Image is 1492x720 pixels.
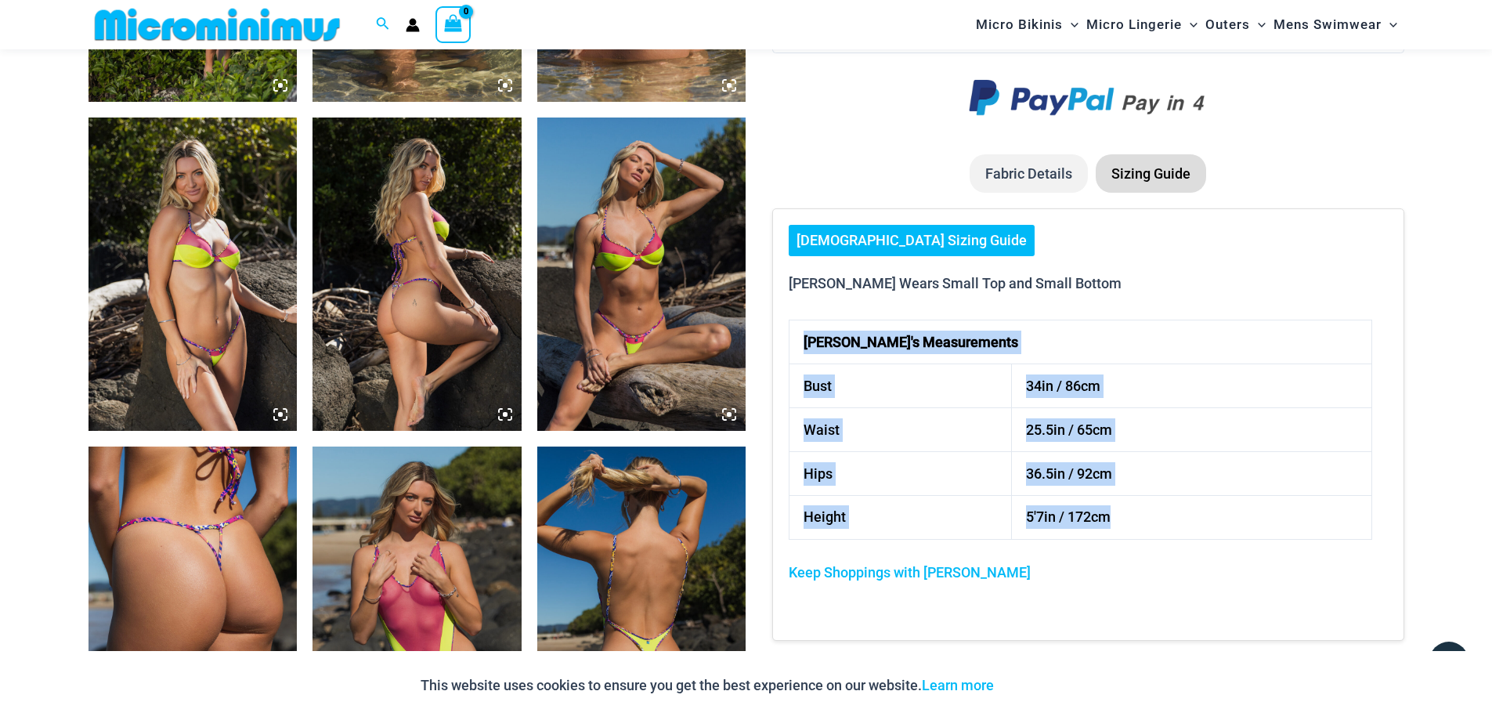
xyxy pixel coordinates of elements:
[1205,5,1250,45] span: Outers
[89,7,346,42] img: MM SHOP LOGO FLAT
[406,18,420,32] a: Account icon link
[789,564,1031,581] a: Keep Shoppings with [PERSON_NAME]
[1382,5,1397,45] span: Menu Toggle
[789,320,1371,364] th: [PERSON_NAME]'s Measurements
[421,674,994,697] p: This website uses cookies to ensure you get the best experience on our website.
[1201,5,1270,45] a: OutersMenu ToggleMenu Toggle
[1012,496,1371,540] td: 5'7in / 172cm
[1063,5,1078,45] span: Menu Toggle
[1012,364,1371,408] td: 34in / 86cm
[1082,5,1201,45] a: Micro LingerieMenu ToggleMenu Toggle
[1273,5,1382,45] span: Mens Swimwear
[789,452,1012,496] td: Hips
[89,118,298,431] img: Coastal Bliss Leopard Sunset 3223 Underwire Top 4275 Micro Bikini
[1182,5,1198,45] span: Menu Toggle
[970,154,1088,194] li: Fabric Details
[972,5,1082,45] a: Micro BikinisMenu ToggleMenu Toggle
[1012,408,1371,452] td: 25.5in / 65cm
[1006,667,1072,704] button: Accept
[435,6,471,42] a: View Shopping Cart, empty
[1012,452,1371,496] td: 36.5in / 92cm
[789,408,1012,452] td: Waist
[537,118,746,431] img: Coastal Bliss Leopard Sunset 3223 Underwire Top 4275 Micro Bikini
[789,225,1035,256] a: [DEMOGRAPHIC_DATA] Sizing Guide
[970,2,1404,47] nav: Site Navigation
[976,5,1063,45] span: Micro Bikinis
[312,118,522,431] img: Coastal Bliss Leopard Sunset 3223 Underwire Top 4275 Micro Bikini
[376,15,390,34] a: Search icon link
[789,272,1371,295] p: [PERSON_NAME] Wears Small Top and Small Bottom
[922,677,994,693] a: Learn more
[1250,5,1266,45] span: Menu Toggle
[1096,154,1206,194] li: Sizing Guide
[1086,5,1182,45] span: Micro Lingerie
[1270,5,1401,45] a: Mens SwimwearMenu ToggleMenu Toggle
[789,496,1012,540] td: Height
[789,364,1012,408] td: Bust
